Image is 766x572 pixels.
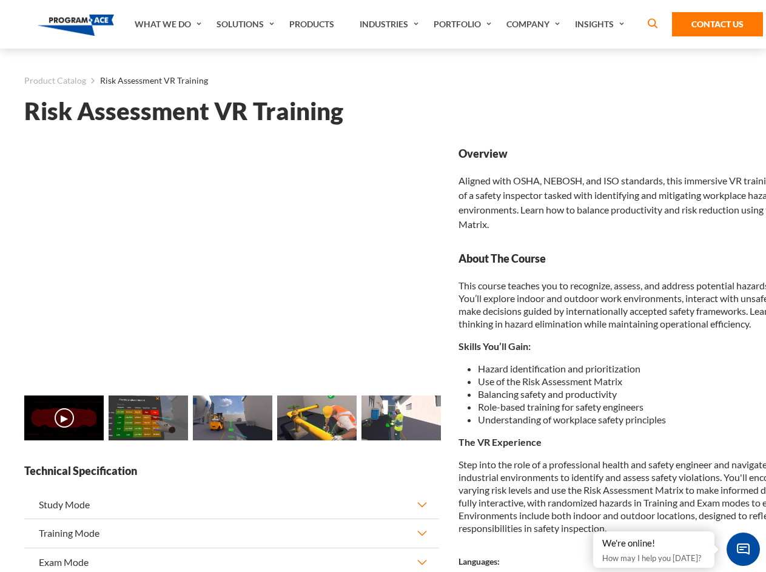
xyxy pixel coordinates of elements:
[24,491,439,519] button: Study Mode
[727,533,760,566] span: Chat Widget
[24,395,104,440] img: Risk Assessment VR Training - Video 0
[38,15,115,36] img: Program-Ace
[602,537,705,550] div: We're online!
[24,463,439,479] strong: Technical Specification
[361,395,441,440] img: Risk Assessment VR Training - Preview 4
[24,146,439,380] iframe: Risk Assessment VR Training - Video 0
[24,519,439,547] button: Training Mode
[672,12,763,36] a: Contact Us
[277,395,357,440] img: Risk Assessment VR Training - Preview 3
[109,395,188,440] img: Risk Assessment VR Training - Preview 1
[55,408,74,428] button: ▶
[459,556,500,567] strong: Languages:
[24,73,86,89] a: Product Catalog
[602,551,705,565] p: How may I help you [DATE]?
[193,395,272,440] img: Risk Assessment VR Training - Preview 2
[86,73,208,89] li: Risk Assessment VR Training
